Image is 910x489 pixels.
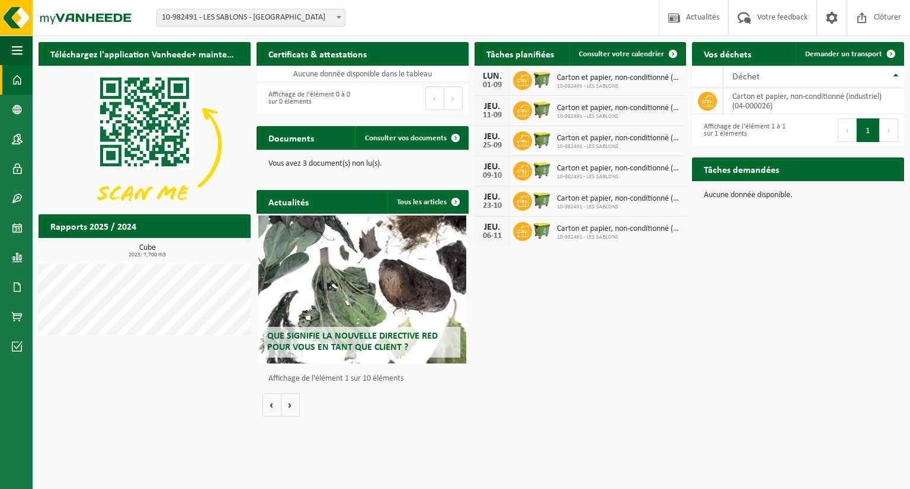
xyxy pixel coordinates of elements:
[557,143,681,150] span: 10-982491 - LES SABLONS
[557,134,681,143] span: Carton et papier, non-conditionné (industriel)
[704,191,892,200] p: Aucune donnée disponible.
[532,220,552,240] img: WB-1100-HPE-GN-50
[39,214,148,237] h2: Rapports 2025 / 2024
[732,72,760,82] span: Déchet
[557,224,681,234] span: Carton et papier, non-conditionné (industriel)
[532,160,552,180] img: WB-1100-HPE-GN-50
[257,190,321,213] h2: Actualités
[532,69,552,89] img: WB-1100-HPE-GN-50
[39,42,251,65] h2: Téléchargez l'application Vanheede+ maintenant!
[723,88,904,114] td: carton et papier, non-conditionné (industriel) (04-000026)
[480,162,504,172] div: JEU.
[355,126,467,150] a: Consulter vos documents
[557,164,681,173] span: Carton et papier, non-conditionné (industriel)
[880,118,898,142] button: Next
[268,375,463,383] p: Affichage de l'élément 1 sur 10 éléments
[267,332,438,352] span: Que signifie la nouvelle directive RED pour vous en tant que client ?
[480,111,504,120] div: 11-09
[39,66,251,224] img: Download de VHEPlus App
[692,42,763,65] h2: Vos déchets
[480,202,504,210] div: 23-10
[532,130,552,150] img: WB-1100-HPE-GN-50
[557,83,681,90] span: 10-982491 - LES SABLONS
[480,102,504,111] div: JEU.
[44,252,251,258] span: 2025: 7,700 m3
[805,50,882,58] span: Demander un transport
[698,117,792,143] div: Affichage de l'élément 1 à 1 sur 1 éléments
[281,393,300,417] button: Volgende
[480,172,504,180] div: 09-10
[480,141,504,150] div: 25-09
[148,237,249,261] a: Consulter les rapports
[692,157,791,181] h2: Tâches demandées
[480,132,504,141] div: JEU.
[557,194,681,204] span: Carton et papier, non-conditionné (industriel)
[796,42,903,66] a: Demander un transport
[262,85,357,111] div: Affichage de l'élément 0 à 0 sur 0 éléments
[480,81,504,89] div: 01-09
[480,192,504,202] div: JEU.
[532,99,552,120] img: WB-1100-HPE-GN-50
[365,134,447,142] span: Consulter vos documents
[425,86,444,110] button: Previous
[557,234,681,241] span: 10-982491 - LES SABLONS
[475,42,566,65] h2: Tâches planifiées
[557,104,681,113] span: Carton et papier, non-conditionné (industriel)
[557,73,681,83] span: Carton et papier, non-conditionné (industriel)
[557,204,681,211] span: 10-982491 - LES SABLONS
[557,173,681,181] span: 10-982491 - LES SABLONS
[557,113,681,120] span: 10-982491 - LES SABLONS
[257,42,379,65] h2: Certificats & attestations
[579,50,664,58] span: Consulter votre calendrier
[532,190,552,210] img: WB-1100-HPE-GN-50
[258,215,466,363] a: Que signifie la nouvelle directive RED pour vous en tant que client ?
[44,244,251,258] h3: Cube
[157,9,345,26] span: 10-982491 - LES SABLONS - MARCHE-LES-DAMES
[480,72,504,81] div: LUN.
[262,393,281,417] button: Vorige
[156,9,345,27] span: 10-982491 - LES SABLONS - MARCHE-LES-DAMES
[480,232,504,240] div: 06-11
[857,118,880,142] button: 1
[569,42,685,66] a: Consulter votre calendrier
[268,160,457,168] p: Vous avez 3 document(s) non lu(s).
[838,118,857,142] button: Previous
[257,66,469,82] td: Aucune donnée disponible dans le tableau
[257,126,326,149] h2: Documents
[444,86,463,110] button: Next
[387,190,467,214] a: Tous les articles
[480,223,504,232] div: JEU.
